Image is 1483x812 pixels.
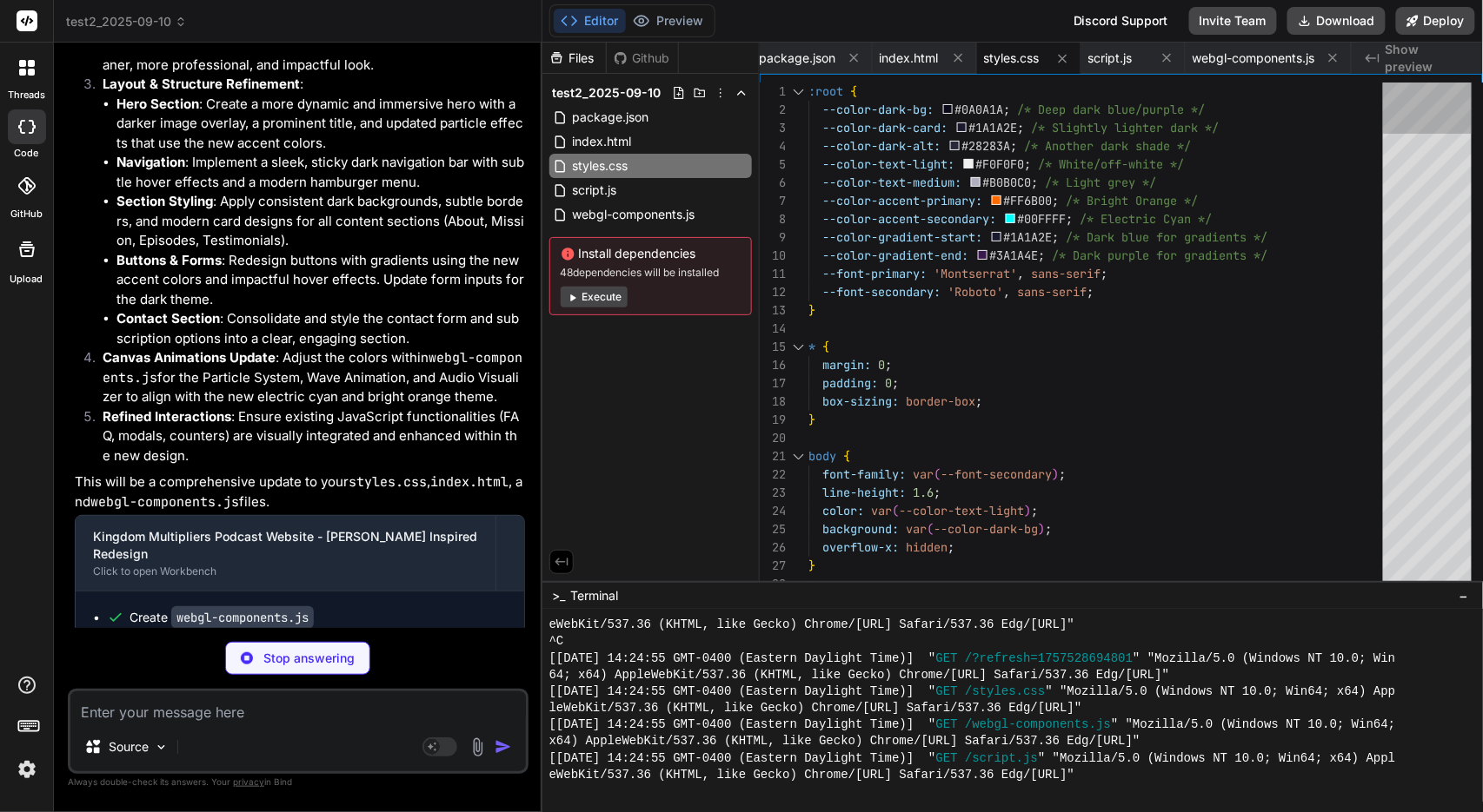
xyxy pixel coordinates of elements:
div: 8 [760,210,786,228]
div: 23 [760,484,786,502]
span: " "Mozilla/5.0 (Windows NT 10.0; Win [1133,650,1395,667]
span: ; [1087,284,1094,300]
button: Editor [554,9,626,33]
span: ^C [549,633,564,650]
span: script.js [1088,50,1133,67]
strong: Section Styling [116,193,213,209]
span: ) [1024,503,1031,518]
span: { [822,339,829,354]
span: " "Mozilla/5.0 (Windows NT 10.0; Win64; x64) App [1046,683,1396,700]
span: /* Dark blue for gradients */ [1066,229,1267,245]
div: 13 [760,301,786,320]
span: ; [1059,466,1066,482]
span: /* Bright Orange */ [1066,193,1198,208]
li: : Consolidate and style the contact form and subscription options into a clear, engaging section. [116,309,525,348]
span: 'Roboto' [948,284,1003,300]
span: GET [936,650,958,667]
div: 4 [760,137,786,155]
span: package.json [760,50,836,67]
span: ; [1045,521,1052,537]
span: { [850,83,857,99]
div: 9 [760,228,786,247]
strong: Buttons & Forms [116,252,222,268]
span: eWebKit/537.36 (KHTML, like Gecko) Chrome/[URL] Safari/537.36 Edg/[URL]" [549,767,1074,783]
span: [[DATE] 14:24:55 GMT-0400 (Eastern Daylight Time)] " [549,683,936,700]
span: box-sizing: [822,393,899,409]
div: 12 [760,283,786,301]
span: test2_2025-09-10 [66,13,187,30]
button: Deploy [1396,7,1475,35]
code: webgl-components.js [90,493,239,511]
span: 'Montserrat' [934,266,1017,281]
span: package.json [571,107,651,128]
span: #1A1A2E [1003,229,1052,245]
p: Stop answering [263,650,355,667]
div: 28 [760,575,786,593]
span: eWebKit/537.36 (KHTML, like Gecko) Chrome/[URL] Safari/537.36 Edg/[URL]" [549,617,1074,633]
div: 25 [760,520,786,538]
span: line-height: [822,485,906,500]
label: Upload [10,272,43,287]
strong: Refined Interactions [103,408,231,425]
button: Download [1287,7,1386,35]
span: } [808,558,815,573]
div: 14 [760,320,786,338]
span: font-family: [822,466,906,482]
div: 18 [760,393,786,411]
span: background: [822,521,899,537]
div: Github [607,50,678,67]
span: --color-dark-alt: [822,138,941,154]
span: ; [1101,266,1107,281]
span: color: [822,503,864,518]
span: /* Light grey */ [1045,175,1156,190]
span: ; [1052,193,1059,208]
div: 24 [760,502,786,520]
span: webgl-components.js [571,204,697,225]
span: , [1003,284,1010,300]
button: Execute [561,287,628,307]
div: 17 [760,374,786,393]
span: privacy [233,776,264,787]
span: --color-gradient-start: [822,229,982,245]
span: >_ [553,587,566,604]
span: /* Deep dark blue/purple */ [1017,102,1205,117]
span: [[DATE] 14:24:55 GMT-0400 (Eastern Daylight Time)] " [549,716,936,733]
div: Create [130,609,314,626]
span: ; [1031,175,1038,190]
span: padding: [822,375,878,391]
li: : Apply consistent dark backgrounds, subtle borders, and modern card designs for all content sect... [116,192,525,251]
button: Invite Team [1189,7,1277,35]
div: 3 [760,119,786,137]
span: ; [1052,229,1059,245]
span: ; [892,375,899,391]
li: : Ensure existing JavaScript functionalities (FAQ, modals, counters) are visually integrated and ... [89,407,525,466]
span: [[DATE] 14:24:55 GMT-0400 (Eastern Daylight Time)] " [549,650,936,667]
div: 10 [760,247,786,265]
span: ( [927,521,934,537]
div: 15 [760,338,786,356]
span: GET [936,750,958,767]
span: --color-text-light: [822,156,954,172]
li: : Create a more dynamic and immersive hero with a darker image overlay, a prominent title, and up... [116,95,525,154]
span: /* Another dark shade */ [1024,138,1191,154]
li: : Implement a sleek, sticky dark navigation bar with subtle hover effects and a modern hamburger ... [116,153,525,192]
button: Preview [626,9,711,33]
span: #00FFFF [1017,211,1066,227]
label: code [15,146,39,161]
strong: Hero Section [116,96,199,112]
span: Install dependencies [561,245,741,262]
span: #B0B0C0 [982,175,1031,190]
span: --color-text-light [899,503,1024,518]
span: index.html [571,131,634,152]
span: /?refresh=1757528694801 [965,650,1133,667]
span: hidden [906,539,948,555]
div: Discord Support [1063,7,1179,35]
span: styles.css [571,155,630,176]
span: #F0F0F0 [975,156,1024,172]
code: webgl-components.js [103,349,522,386]
div: 20 [760,429,786,447]
span: ; [1003,102,1010,117]
span: --font-secondary [941,466,1052,482]
span: { [843,448,850,464]
div: 27 [760,557,786,575]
